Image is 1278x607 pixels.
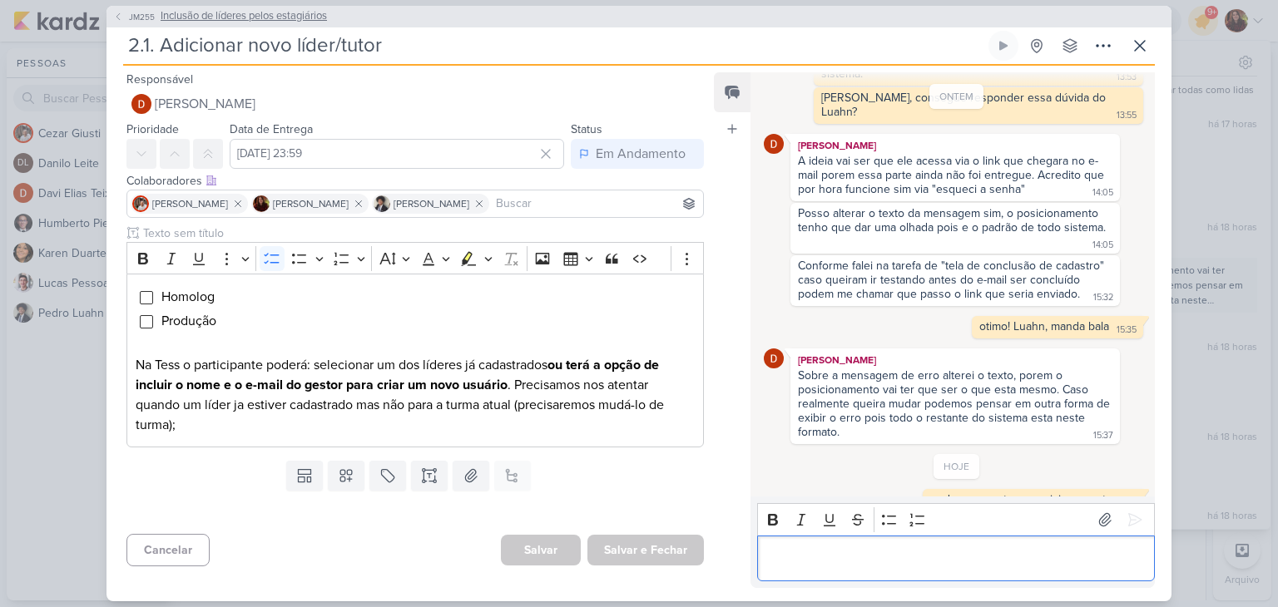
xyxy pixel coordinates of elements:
[979,319,1109,333] div: otimo! Luahn, manda bala
[126,89,704,119] button: [PERSON_NAME]
[596,144,686,164] div: Em Andamento
[161,313,216,329] span: Produção
[757,535,1155,581] div: Editor editing area: main
[798,206,1106,234] div: Posso alterar o texto da mensagem sim, o posicionamento tenho que dar uma olhada pois e o padrão ...
[493,194,700,214] input: Buscar
[1117,109,1137,122] div: 13:55
[821,91,1109,119] div: [PERSON_NAME], consegue responder essa dúvida do Luahn?
[230,139,564,169] input: Select a date
[123,31,985,61] input: Kard Sem Título
[152,196,228,211] span: [PERSON_NAME]
[132,195,149,212] img: Cezar Giusti
[571,122,602,136] label: Status
[140,225,704,242] input: Texto sem título
[764,348,784,368] img: Davi Elias Teixeira
[798,368,1113,439] div: Sobre a mensagem de erro alterei o texto, porem o posicionamento vai ter que ser o que esta mesmo...
[230,122,313,136] label: Data de Entrega
[798,154,1107,196] div: A ideia vai ser que ele acessa via o link que chegara no e-mail porem essa parte ainda não foi en...
[1093,291,1113,304] div: 15:32
[126,122,179,136] label: Prioridade
[1117,71,1137,84] div: 13:53
[394,196,469,211] span: [PERSON_NAME]
[798,259,1107,301] div: Conforme falei na tarefa de "tela de conclusão de cadastro" caso queiram ir testando antes do e-m...
[126,534,210,566] button: Cancelar
[1092,239,1113,252] div: 14:05
[1117,323,1137,337] div: 15:35
[764,134,784,154] img: Davi Elias Teixeira
[161,289,215,305] span: Homolog
[136,355,695,435] p: Na Tess o participante poderá: selecionar um dos líderes já cadastrados . Precisamos nos atentar ...
[571,139,704,169] button: Em Andamento
[1093,429,1113,442] div: 15:37
[794,352,1117,368] div: [PERSON_NAME]
[126,242,704,274] div: Editor toolbar
[126,72,193,86] label: Responsável
[136,357,659,393] strong: ou terá a opção de incluir o nome e o e-mail do gestor para criar um novo usuário
[930,492,1112,506] div: podemos manter o posicionamento
[253,195,270,212] img: Jaqueline Molina
[131,94,151,114] img: Davi Elias Teixeira
[1120,496,1137,510] div: 9:38
[273,196,349,211] span: [PERSON_NAME]
[126,172,704,190] div: Colaboradores
[1092,186,1113,200] div: 14:05
[794,137,1117,154] div: [PERSON_NAME]
[757,503,1155,535] div: Editor toolbar
[155,94,255,114] span: [PERSON_NAME]
[126,274,704,447] div: Editor editing area: main
[997,39,1010,52] div: Ligar relógio
[374,195,390,212] img: Pedro Luahn Simões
